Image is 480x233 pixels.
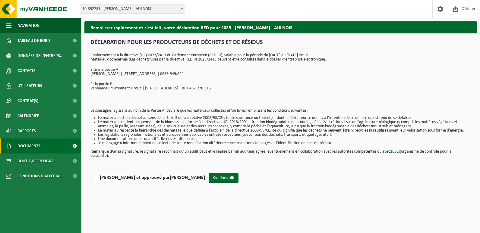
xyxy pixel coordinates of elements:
strong: Remarque : [90,149,111,154]
button: Confirmer [209,173,238,183]
span: 10-892789 - JULIEN TOITURES - AULNOIS [80,5,185,14]
li: Le matériau respecte la hiérarchie des déchets telle que définie à l’article 4 de la directive 20... [98,129,471,133]
li: Le matériau contient uniquement de la biomasse conforme à la directive (UE) 2018/2001 – fraction ... [98,120,471,129]
span: Utilisateurs [17,78,42,93]
p: Conformément à la directive (UE) 2023/2413 du Parlement européen (RED III), valable pour la pério... [90,53,471,62]
strong: [PERSON_NAME] [170,175,205,180]
span: Documents [17,138,40,154]
span: Données de l'entrepr... [17,48,64,63]
p: Le soussigné, agissant au nom de la Partie A, déclare que les matériaux collectés et/ou livrés re... [90,109,471,113]
p: Vanheede Environment Group | [STREET_ADDRESS] | BE 0467.276.516 [90,86,471,91]
p: Et la partie B [90,82,471,86]
span: Tableau de bord [17,33,50,48]
p: Entre la partie A [90,68,471,72]
span: 10-892789 - JULIEN TOITURES - AULNOIS [80,5,185,13]
li: Les législations régionales, nationales et européennes applicables ont été respectées (prévention... [98,133,471,137]
a: 2BSvs [390,149,400,154]
p: Par sa signature, le signataire reconnaît qu’un audit peut être réalisé par un auditeur agréé, év... [90,145,471,158]
li: Le matériau est un déchet au sens de l’article 3 de la directive 2008/98/CE : toute substance ou ... [98,116,471,120]
span: Conditions d'accepta... [17,169,63,184]
span: Contrat(s) [17,93,38,108]
li: Je m’engage à informer le point de collecte de toute modification ultérieure concernant mes tonna... [98,141,471,145]
label: [PERSON_NAME] et approuvé par [91,173,205,182]
p: [PERSON_NAME] | [STREET_ADDRESS] | 0699.949.624 [90,72,471,76]
li: Une documentation sur les quantités livrées est disponible. [98,137,471,141]
span: Navigation [17,18,39,33]
h1: DÉCLARATION POUR LES PRODUCTEURS DE DÉCHETS ET DE RÉSIDUS [90,39,471,49]
span: Calendrier [17,108,39,123]
span: Rapports [17,123,36,138]
h2: Remplissez rapidement et c’est fait, votre déclaration RED pour 2025 - [PERSON_NAME] - AULNOIS [84,21,477,33]
span: Contacts [17,63,36,78]
span: Boutique en ligne [17,154,54,169]
strong: Matériaux concernés : [90,57,130,62]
